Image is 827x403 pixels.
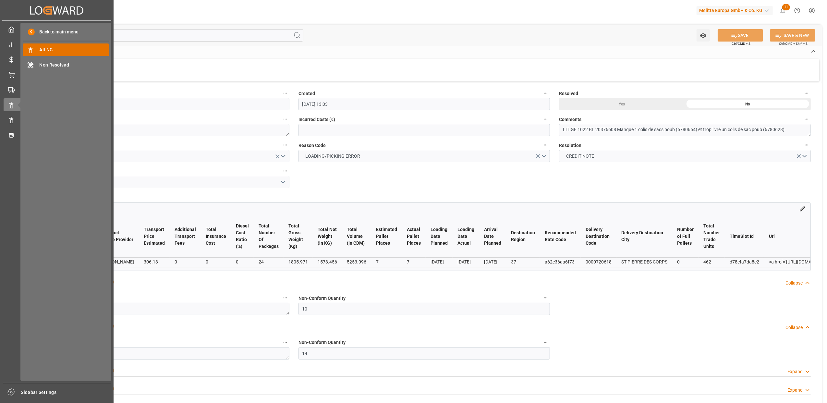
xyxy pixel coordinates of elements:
[144,258,165,266] div: 306.13
[732,41,750,46] span: Ctrl/CMD + S
[139,215,170,257] th: Transport Price Estimated
[545,258,576,266] div: a62e36aa6f73
[479,215,506,257] th: Arrival Date Planned
[699,215,725,257] th: Total Number Trade Units
[541,294,550,302] button: Non-Conform Quantity
[559,90,578,97] span: Resolved
[281,141,289,149] button: Responsible Party
[281,115,289,123] button: Transport ID Logward *
[563,153,597,160] span: CREDIT NOTE
[281,294,289,302] button: Non-Conform Material (Code)
[231,215,254,257] th: Diesel Cost Ratio (%)
[288,258,308,266] div: 1805.971
[725,215,764,257] th: TimeSlot Id
[298,339,346,346] span: Non-Conform Quantity
[38,347,289,360] textarea: 6780628
[453,215,479,257] th: Loading Date Actual
[4,128,110,141] a: Timeslot Management
[38,98,289,110] input: DD-MM-YYYY HH:MM
[23,58,109,71] a: Non Resolved
[259,258,279,266] div: 24
[586,258,612,266] div: 0000720618
[236,258,249,266] div: 0
[616,215,672,257] th: Delivery Destination City
[407,258,421,266] div: 7
[40,62,109,68] span: Non Resolved
[38,176,289,188] button: open menu
[347,258,366,266] div: 5253.096
[21,389,111,396] span: Sidebar Settings
[298,142,326,149] span: Reason Code
[511,258,535,266] div: 37
[175,258,196,266] div: 0
[559,142,581,149] span: Resolution
[775,3,790,18] button: show 11 new notifications
[730,258,759,266] div: d78efa7da8c2
[284,215,313,257] th: Total Gross Weight (Kg)
[4,23,110,36] a: My Cockpit
[559,98,685,110] div: Yes
[298,116,335,123] span: Incurred Costs (€)
[677,258,694,266] div: 0
[559,124,811,136] textarea: LITIGE 1022 BL 20376608 Manque 1 colis de sacs poub (6780664) et trop livré un colis de sac poub ...
[540,215,581,257] th: Recommended Rate Code
[170,215,201,257] th: Additional Transport Fees
[506,215,540,257] th: Destination Region
[4,53,110,66] a: Rate Management
[785,280,803,287] div: Collapse
[206,258,226,266] div: 0
[621,258,667,266] div: ST PIERRE DES CORPS
[281,89,289,97] button: Updated
[802,89,811,97] button: Resolved
[371,215,402,257] th: Estimated Pallet Places
[38,150,289,162] button: open menu
[402,215,426,257] th: Actual Pallet Places
[782,4,790,10] span: 11
[376,258,397,266] div: 7
[94,215,139,257] th: Transport Service Provider
[559,116,581,123] span: Comments
[99,258,134,266] div: [PERSON_NAME]
[302,153,363,160] span: LOADING/PICKING ERROR
[40,46,109,53] span: All NC
[4,114,110,126] a: Data Management
[802,141,811,149] button: Resolution
[703,258,720,266] div: 462
[718,29,763,42] button: SAVE
[672,215,699,257] th: Number of Full Pallets
[342,215,371,257] th: Total Volume (in CDM)
[431,258,448,266] div: [DATE]
[484,258,501,266] div: [DATE]
[281,167,289,175] button: Cost Ownership
[35,29,79,35] span: Back to main menu
[313,215,342,257] th: Total Net Weight (in KG)
[298,295,346,302] span: Non-Conform Quantity
[4,68,110,81] a: Order Management
[790,3,805,18] button: Help Center
[770,29,815,42] button: SAVE & NEW
[697,29,710,42] button: open menu
[201,215,231,257] th: Total Insurance Cost
[541,141,550,149] button: Reason Code
[318,258,337,266] div: 1573.456
[541,115,550,123] button: Incurred Costs (€)
[298,150,550,162] button: open menu
[697,4,775,17] button: Melitta Europa GmbH & Co. KG
[541,89,550,97] button: Created
[23,43,109,56] a: All NC
[559,150,811,162] button: open menu
[787,368,803,375] div: Expand
[281,338,289,347] button: Non-Conform Material (Code)
[254,215,284,257] th: Total Number Of Packages
[541,338,550,347] button: Non-Conform Quantity
[802,115,811,123] button: Comments
[685,98,811,110] div: No
[38,303,289,315] textarea: 6780664
[779,41,808,46] span: Ctrl/CMD + Shift + S
[4,38,110,51] a: Control Tower
[787,387,803,394] div: Expand
[426,215,453,257] th: Loading Date Planned
[38,124,289,136] textarea: 1f199d6c1723
[697,6,773,15] div: Melitta Europa GmbH & Co. KG
[785,324,803,331] div: Collapse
